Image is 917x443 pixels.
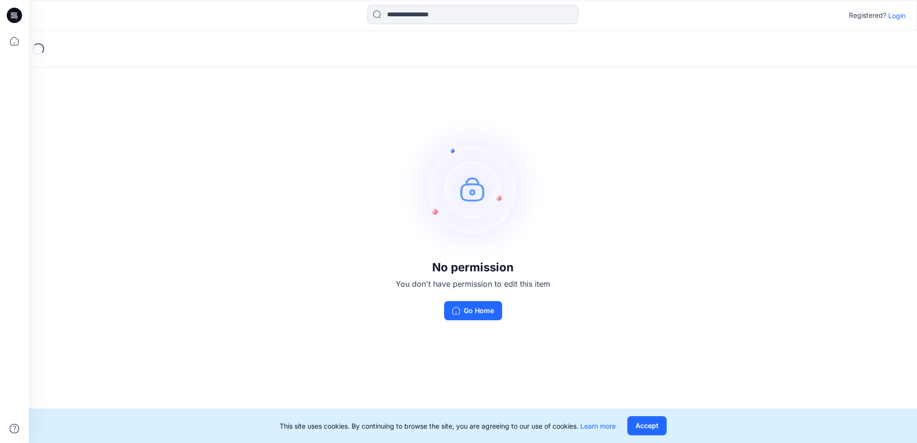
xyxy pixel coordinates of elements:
p: Registered? [849,10,886,21]
img: no-perm.svg [401,117,545,261]
h3: No permission [396,261,550,274]
p: You don't have permission to edit this item [396,278,550,290]
a: Learn more [580,422,616,430]
button: Go Home [444,301,502,320]
button: Accept [627,416,667,435]
p: This site uses cookies. By continuing to browse the site, you are agreeing to our use of cookies. [280,421,616,431]
p: Login [888,11,905,21]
